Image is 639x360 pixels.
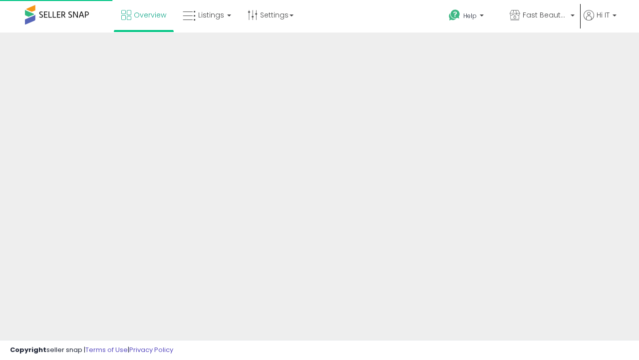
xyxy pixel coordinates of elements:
a: Terms of Use [85,345,128,354]
span: Overview [134,10,166,20]
strong: Copyright [10,345,46,354]
span: Hi IT [597,10,610,20]
a: Help [441,1,501,32]
a: Hi IT [584,10,617,32]
i: Get Help [448,9,461,21]
span: Help [463,11,477,20]
span: Fast Beauty ([GEOGRAPHIC_DATA]) [523,10,568,20]
div: seller snap | | [10,345,173,355]
a: Privacy Policy [129,345,173,354]
span: Listings [198,10,224,20]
